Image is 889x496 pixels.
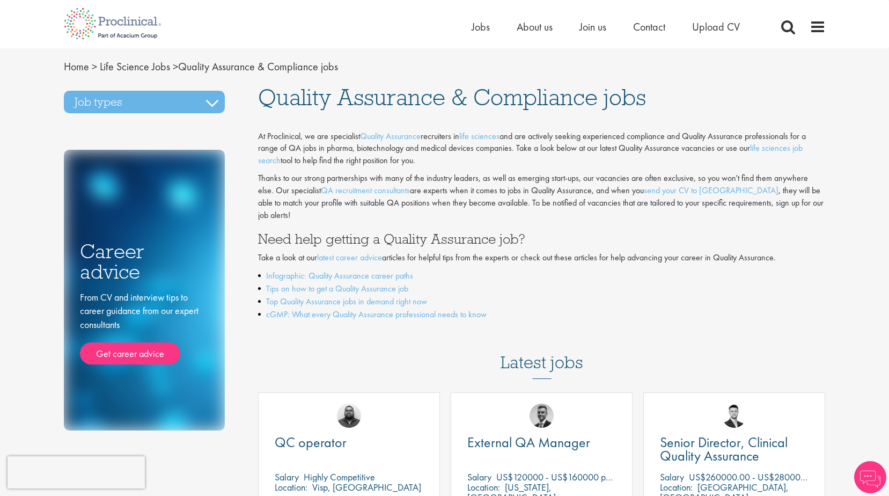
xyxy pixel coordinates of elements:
[579,20,606,34] a: Join us
[644,185,778,196] a: send your CV to [GEOGRAPHIC_DATA]
[660,436,809,463] a: Senior Director, Clinical Quality Assurance
[660,481,693,493] span: Location:
[467,436,616,449] a: External QA Manager
[266,270,413,281] a: Infographic: Quality Assurance career paths
[692,20,740,34] a: Upload CV
[360,130,421,142] a: Quality Assurance
[258,142,803,166] a: life sciences job search
[459,130,499,142] a: life sciences
[64,91,225,113] h3: Job types
[467,481,500,493] span: Location:
[275,481,307,493] span: Location:
[321,185,410,196] a: QA recruitment consultants
[266,296,427,307] a: Top Quality Assurance jobs in demand right now
[258,130,806,166] span: At Proclinical, we are specialist recruiters in and are actively seeking experienced compliance a...
[173,60,178,74] span: >
[275,436,423,449] a: QC operator
[633,20,665,34] a: Contact
[467,471,491,483] span: Salary
[689,471,859,483] p: US$260000.00 - US$280000.00 per annum
[317,252,382,263] a: latest career advice
[275,471,299,483] span: Salary
[80,241,209,282] h3: Career advice
[312,481,421,493] p: Visp, [GEOGRAPHIC_DATA]
[258,252,826,264] p: Take a look at our articles for helpful tips from the experts or check out these articles for hel...
[266,283,408,294] a: Tips on how to get a Quality Assurance job
[258,83,646,112] span: Quality Assurance & Compliance jobs
[8,456,145,488] iframe: reCAPTCHA
[854,461,886,493] img: Chatbot
[64,60,89,74] a: breadcrumb link to Home
[467,433,590,451] span: External QA Manager
[92,60,97,74] span: >
[80,290,209,365] div: From CV and interview tips to career guidance from our expert consultants
[722,404,746,428] img: Joshua Godden
[258,172,826,221] p: Thanks to our strong partnerships with many of the industry leaders, as well as emerging start-up...
[337,404,361,428] img: Ashley Bennett
[266,309,487,320] a: cGMP: What every Quality Assurance professional needs to know
[80,342,180,365] a: Get career advice
[660,471,684,483] span: Salary
[496,471,640,483] p: US$120000 - US$160000 per annum
[100,60,170,74] a: breadcrumb link to Life Science Jobs
[258,232,826,246] h3: Need help getting a Quality Assurance job?
[64,60,338,74] span: Quality Assurance & Compliance jobs
[501,326,583,379] h3: Latest jobs
[275,433,347,451] span: QC operator
[530,404,554,428] img: Alex Bill
[517,20,553,34] a: About us
[304,471,375,483] p: Highly Competitive
[472,20,490,34] a: Jobs
[660,433,788,465] span: Senior Director, Clinical Quality Assurance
